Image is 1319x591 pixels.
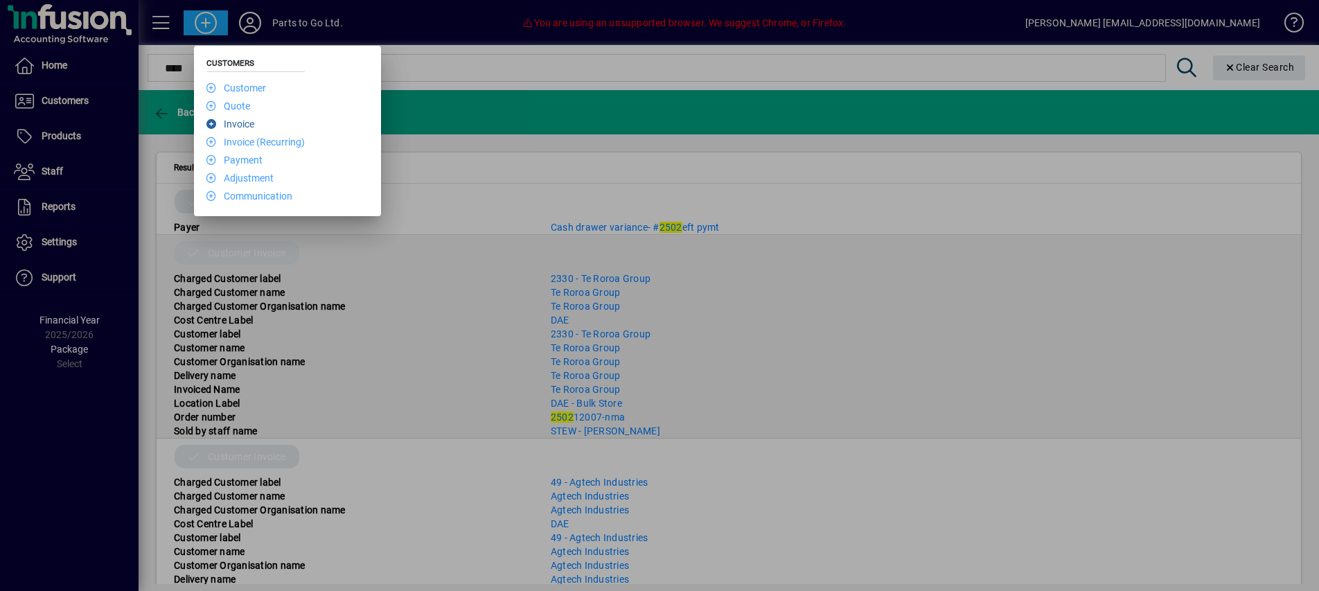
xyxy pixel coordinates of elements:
[206,155,263,166] a: Payment
[206,118,254,130] a: Invoice
[206,136,305,148] a: Invoice (Recurring)
[206,100,250,112] a: Quote
[206,58,305,72] h5: Customers
[206,82,266,94] a: Customer
[206,191,292,202] a: Communication
[206,173,274,184] a: Adjustment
